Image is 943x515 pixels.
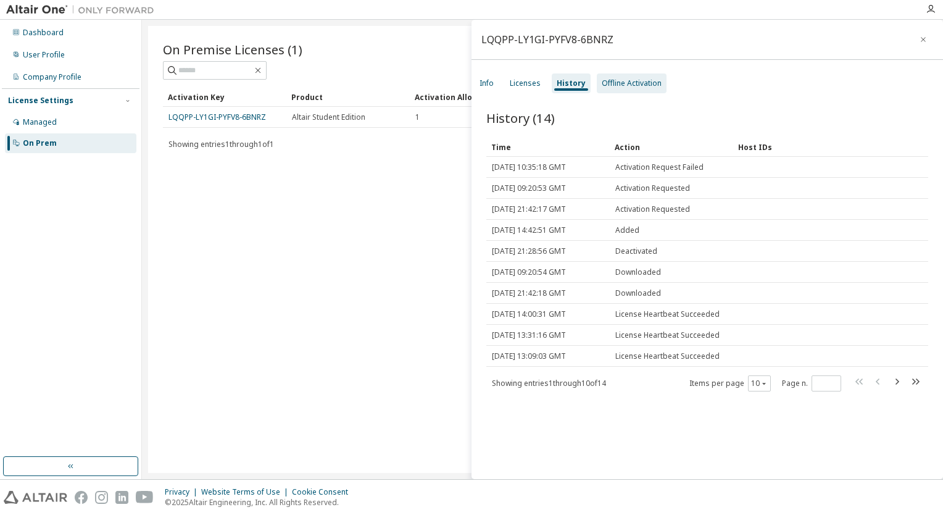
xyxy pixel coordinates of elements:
[165,497,355,508] p: © 2025 Altair Engineering, Inc. All Rights Reserved.
[163,41,302,58] span: On Premise Licenses (1)
[615,267,661,277] span: Downloaded
[292,112,365,122] span: Altair Student Edition
[615,225,639,235] span: Added
[492,183,566,193] span: [DATE] 09:20:53 GMT
[492,288,566,298] span: [DATE] 21:42:18 GMT
[415,87,528,107] div: Activation Allowed
[738,137,887,157] div: Host IDs
[782,375,841,391] span: Page n.
[492,246,566,256] span: [DATE] 21:28:56 GMT
[491,137,605,157] div: Time
[689,375,771,391] span: Items per page
[492,267,566,277] span: [DATE] 09:20:54 GMT
[168,112,266,122] a: LQQPP-LY1GI-PYFV8-6BNRZ
[95,491,108,504] img: instagram.svg
[291,87,405,107] div: Product
[23,117,57,127] div: Managed
[165,487,201,497] div: Privacy
[615,288,661,298] span: Downloaded
[75,491,88,504] img: facebook.svg
[492,204,566,214] span: [DATE] 21:42:17 GMT
[615,330,720,340] span: License Heartbeat Succeeded
[415,112,420,122] span: 1
[480,78,494,88] div: Info
[292,487,355,497] div: Cookie Consent
[510,78,541,88] div: Licenses
[615,162,704,172] span: Activation Request Failed
[4,491,67,504] img: altair_logo.svg
[6,4,160,16] img: Altair One
[615,204,690,214] span: Activation Requested
[486,109,555,127] span: History (14)
[201,487,292,497] div: Website Terms of Use
[615,183,690,193] span: Activation Requested
[615,309,720,319] span: License Heartbeat Succeeded
[492,330,566,340] span: [DATE] 13:31:16 GMT
[8,96,73,106] div: License Settings
[168,87,281,107] div: Activation Key
[615,137,728,157] div: Action
[115,491,128,504] img: linkedin.svg
[615,246,657,256] span: Deactivated
[492,351,566,361] span: [DATE] 13:09:03 GMT
[492,309,566,319] span: [DATE] 14:00:31 GMT
[751,379,768,388] button: 10
[136,491,154,504] img: youtube.svg
[23,28,64,38] div: Dashboard
[23,50,65,60] div: User Profile
[557,78,586,88] div: History
[23,138,57,148] div: On Prem
[23,72,81,82] div: Company Profile
[481,35,613,44] div: LQQPP-LY1GI-PYFV8-6BNRZ
[492,378,606,388] span: Showing entries 1 through 10 of 14
[602,78,662,88] div: Offline Activation
[168,139,274,149] span: Showing entries 1 through 1 of 1
[615,351,720,361] span: License Heartbeat Succeeded
[492,162,566,172] span: [DATE] 10:35:18 GMT
[492,225,566,235] span: [DATE] 14:42:51 GMT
